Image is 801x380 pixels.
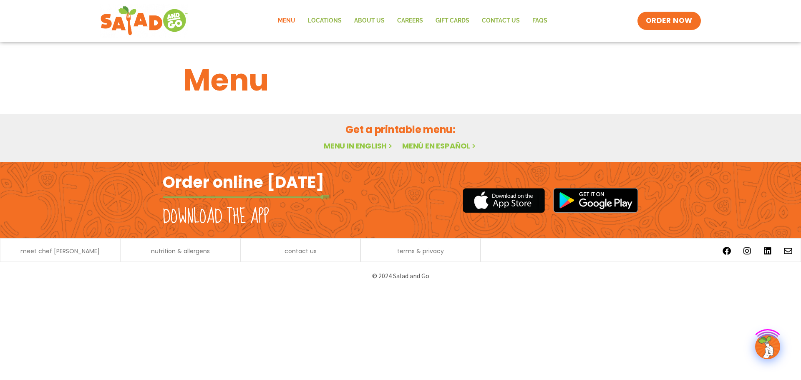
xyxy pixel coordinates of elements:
a: Menu in English [324,141,394,151]
h2: Order online [DATE] [163,172,324,192]
a: terms & privacy [397,248,444,254]
a: nutrition & allergens [151,248,210,254]
a: Menu [272,11,302,30]
span: ORDER NOW [646,16,693,26]
a: FAQs [526,11,554,30]
img: appstore [463,187,545,214]
a: Careers [391,11,429,30]
nav: Menu [272,11,554,30]
h2: Get a printable menu: [183,122,618,137]
a: ORDER NOW [637,12,701,30]
img: fork [163,195,330,199]
a: contact us [285,248,317,254]
a: meet chef [PERSON_NAME] [20,248,100,254]
a: Locations [302,11,348,30]
a: Contact Us [476,11,526,30]
h1: Menu [183,58,618,103]
a: About Us [348,11,391,30]
img: new-SAG-logo-768×292 [100,4,188,38]
p: © 2024 Salad and Go [167,270,634,282]
a: Menú en español [402,141,477,151]
img: google_play [553,188,638,213]
a: GIFT CARDS [429,11,476,30]
h2: Download the app [163,205,269,229]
